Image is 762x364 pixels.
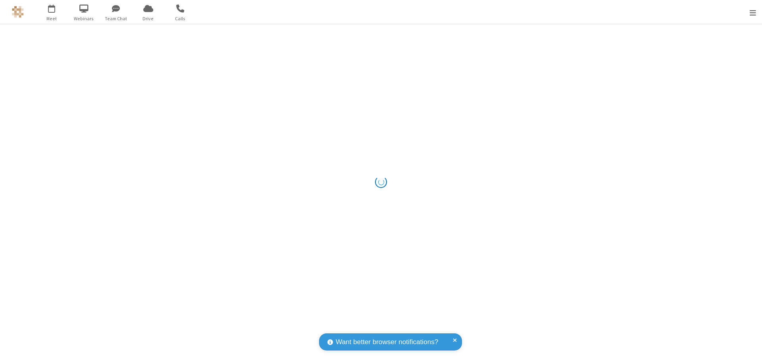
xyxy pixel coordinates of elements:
[336,337,438,347] span: Want better browser notifications?
[133,15,163,22] span: Drive
[165,15,195,22] span: Calls
[69,15,99,22] span: Webinars
[37,15,67,22] span: Meet
[101,15,131,22] span: Team Chat
[12,6,24,18] img: QA Selenium DO NOT DELETE OR CHANGE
